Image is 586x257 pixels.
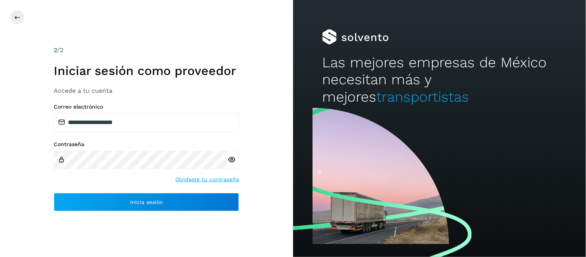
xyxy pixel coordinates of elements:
div: /2 [54,46,239,55]
button: Inicia sesión [54,193,239,211]
label: Correo electrónico [54,104,239,110]
h1: Iniciar sesión como proveedor [54,63,239,78]
a: Olvidaste tu contraseña [175,175,239,184]
span: Inicia sesión [130,199,163,205]
h2: Las mejores empresas de México necesitan más y mejores [322,54,557,106]
h3: Accede a tu cuenta [54,87,239,94]
span: transportistas [376,89,469,105]
span: 2 [54,46,57,54]
label: Contraseña [54,141,239,148]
